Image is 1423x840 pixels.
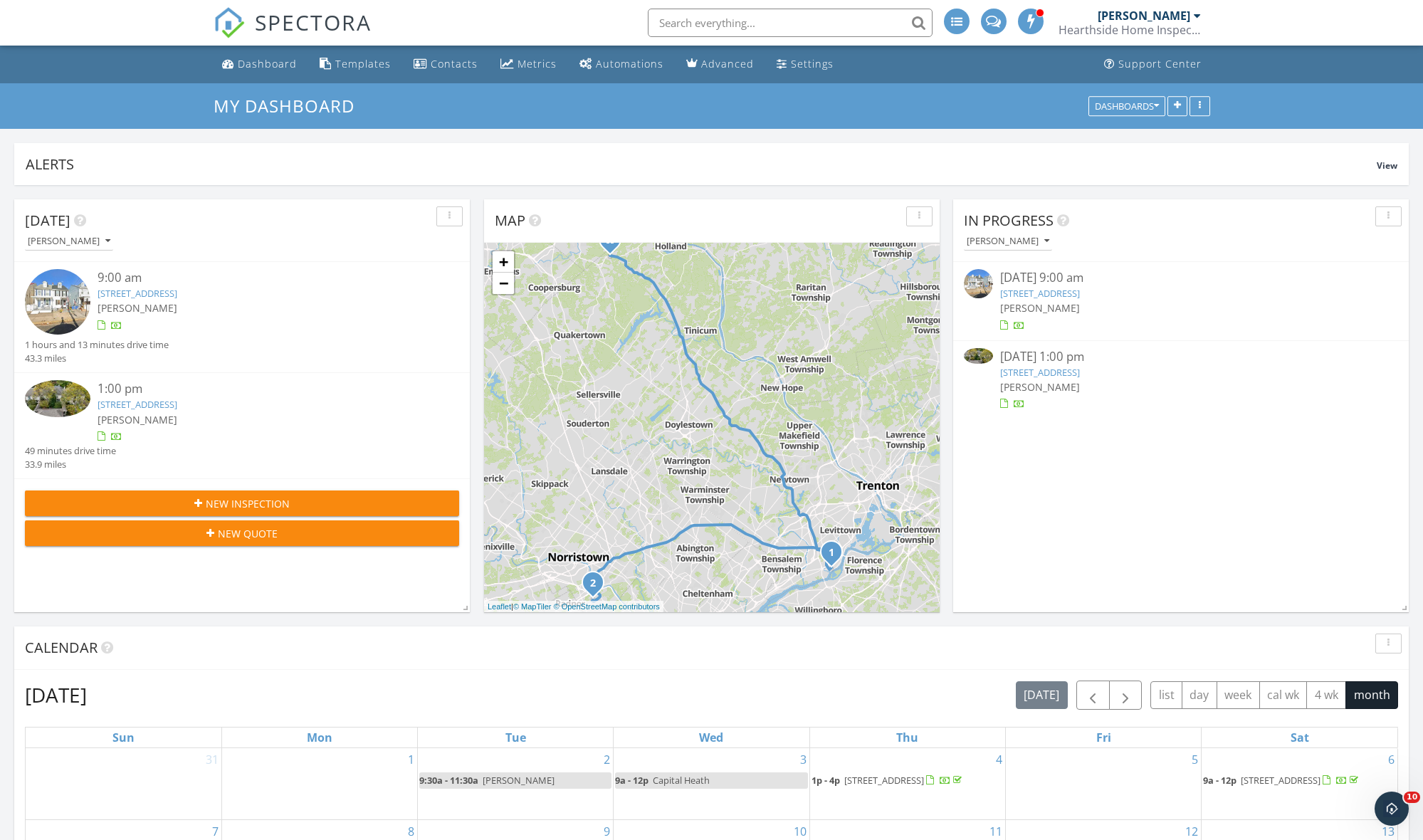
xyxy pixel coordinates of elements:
[214,19,372,49] a: SPECTORA
[1241,774,1320,787] span: [STREET_ADDRESS]
[1000,301,1080,315] span: [PERSON_NAME]
[98,269,424,287] div: 9:00 am
[335,57,391,70] div: Templates
[218,526,278,541] span: New Quote
[1016,681,1068,709] button: [DATE]
[495,211,525,230] span: Map
[418,748,614,819] td: Go to September 2, 2025
[25,444,116,458] div: 49 minutes drive time
[203,748,221,771] a: Go to August 31, 2025
[431,57,478,70] div: Contacts
[304,728,335,747] a: Monday
[1098,9,1190,23] div: [PERSON_NAME]
[26,748,221,819] td: Go to August 31, 2025
[25,269,90,335] img: streetview
[964,211,1054,230] span: In Progress
[25,232,113,251] button: [PERSON_NAME]
[238,57,297,70] div: Dashboard
[25,490,459,516] button: New Inspection
[1098,51,1207,78] a: Support Center
[1375,792,1409,826] iframe: Intercom live chat
[812,772,1004,789] a: 1p - 4p [STREET_ADDRESS]
[495,51,562,78] a: Metrics
[221,748,417,819] td: Go to September 1, 2025
[791,57,834,70] div: Settings
[1000,380,1080,394] span: [PERSON_NAME]
[1259,681,1308,709] button: cal wk
[809,748,1005,819] td: Go to September 4, 2025
[1203,774,1236,787] span: 9a - 12p
[964,348,993,364] img: 9572375%2Fcover_photos%2FObhJ7Uf68HJsdYcZSbvz%2Fsmall.jpg
[574,51,669,78] a: Automations (Advanced)
[25,380,459,471] a: 1:00 pm [STREET_ADDRESS] [PERSON_NAME] 49 minutes drive time 33.9 miles
[1088,96,1165,116] button: Dashboards
[25,520,459,546] button: New Quote
[1345,681,1398,709] button: month
[483,774,555,787] span: [PERSON_NAME]
[681,51,760,78] a: Advanced
[797,748,809,771] a: Go to September 3, 2025
[812,774,965,787] a: 1p - 4p [STREET_ADDRESS]
[812,774,840,787] span: 1p - 4p
[554,602,660,611] a: © OpenStreetMap contributors
[615,774,649,787] span: 9a - 12p
[98,380,424,398] div: 1:00 pm
[408,51,483,78] a: Contacts
[964,269,1398,332] a: [DATE] 9:00 am [STREET_ADDRESS] [PERSON_NAME]
[1000,348,1362,366] div: [DATE] 1:00 pm
[513,602,552,611] a: © MapTiler
[1217,681,1260,709] button: week
[98,413,177,426] span: [PERSON_NAME]
[1059,23,1201,37] div: Hearthside Home Inspections
[98,301,177,315] span: [PERSON_NAME]
[601,748,613,771] a: Go to September 2, 2025
[214,7,245,38] img: The Best Home Inspection Software - Spectora
[831,552,840,560] div: 325 Walnut St, Bristol, PA 19007
[488,602,511,611] a: Leaflet
[596,57,663,70] div: Automations
[844,774,924,787] span: [STREET_ADDRESS]
[648,9,933,37] input: Search everything...
[771,51,839,78] a: Settings
[98,398,177,411] a: [STREET_ADDRESS]
[25,681,87,709] h2: [DATE]
[1404,792,1420,803] span: 10
[1093,728,1114,747] a: Friday
[1202,748,1397,819] td: Go to September 6, 2025
[1000,287,1080,300] a: [STREET_ADDRESS]
[25,269,459,365] a: 9:00 am [STREET_ADDRESS] [PERSON_NAME] 1 hours and 13 minutes drive time 43.3 miles
[518,57,557,70] div: Metrics
[25,380,90,416] img: 9572375%2Fcover_photos%2FObhJ7Uf68HJsdYcZSbvz%2Fsmall.jpg
[1109,681,1143,710] button: Next month
[593,582,602,591] div: 918 Exeter Crest, Villanova, PA 19085
[993,748,1005,771] a: Go to September 4, 2025
[214,94,367,117] a: My Dashboard
[1189,748,1201,771] a: Go to September 5, 2025
[206,496,290,511] span: New Inspection
[1005,748,1201,819] td: Go to September 5, 2025
[1306,681,1346,709] button: 4 wk
[419,774,478,787] span: 9:30a - 11:30a
[967,236,1049,246] div: [PERSON_NAME]
[1076,681,1110,710] button: Previous month
[255,7,372,37] span: SPECTORA
[493,273,514,294] a: Zoom out
[25,638,98,657] span: Calendar
[28,236,110,246] div: [PERSON_NAME]
[1118,57,1202,70] div: Support Center
[1000,269,1362,287] div: [DATE] 9:00 am
[25,458,116,471] div: 33.9 miles
[696,728,726,747] a: Wednesday
[1000,366,1080,379] a: [STREET_ADDRESS]
[1182,681,1217,709] button: day
[701,57,754,70] div: Advanced
[98,287,177,300] a: [STREET_ADDRESS]
[484,601,663,613] div: |
[964,269,993,298] img: streetview
[26,154,1377,174] div: Alerts
[314,51,397,78] a: Templates
[829,548,834,558] i: 1
[964,348,1398,411] a: [DATE] 1:00 pm [STREET_ADDRESS] [PERSON_NAME]
[405,748,417,771] a: Go to September 1, 2025
[590,579,596,589] i: 2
